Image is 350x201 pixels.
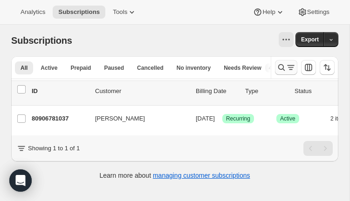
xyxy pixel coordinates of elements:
span: Prepaid [70,64,91,72]
span: Export [301,36,319,43]
span: Analytics [21,8,45,16]
button: Customize table column order and visibility [301,60,316,75]
span: Needs Review [224,64,261,72]
div: Type [245,87,287,96]
span: 2 items [330,115,349,122]
button: View actions for Subscriptions [279,32,294,47]
span: Help [262,8,275,16]
span: [PERSON_NAME] [95,114,145,123]
a: managing customer subscriptions [153,172,250,179]
span: Paused [104,64,124,72]
p: ID [32,87,88,96]
button: [PERSON_NAME] [89,111,183,126]
button: Sort the results [320,60,335,75]
span: All [21,64,27,72]
span: Settings [307,8,329,16]
span: No inventory [177,64,211,72]
p: Billing Date [196,87,238,96]
span: Recurring [226,115,250,122]
span: Subscriptions [58,8,100,16]
span: Subscriptions [11,35,72,46]
div: Open Intercom Messenger [9,169,32,192]
button: Export [295,32,324,47]
p: 80906781037 [32,114,88,123]
span: [DATE] [196,115,215,122]
button: Help [247,6,290,19]
span: 4 [269,64,272,72]
button: Tools [107,6,142,19]
p: Customer [95,87,188,96]
nav: Pagination [303,141,333,156]
span: Cancelled [137,64,164,72]
span: Active [41,64,57,72]
p: Showing 1 to 1 of 1 [28,144,80,153]
p: Status [295,87,336,96]
span: Active [280,115,295,122]
button: Subscriptions [53,6,105,19]
button: Settings [292,6,335,19]
span: Tools [113,8,127,16]
button: Search and filter results [275,60,297,75]
p: Learn more about [100,171,250,180]
button: Analytics [15,6,51,19]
